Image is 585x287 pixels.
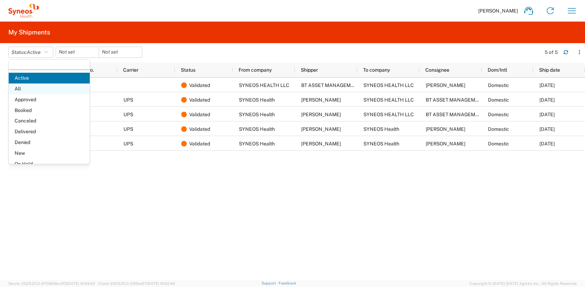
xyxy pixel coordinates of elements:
span: 08/08/2025 [539,97,555,103]
span: Status [181,67,195,73]
span: 08/27/2025 [539,82,555,88]
span: [DATE] 10:43:43 [67,281,95,286]
span: Approved [9,94,90,105]
span: Dom/Intl [488,67,507,73]
input: Not set [99,47,142,57]
span: SYNEOS Health [239,141,275,146]
span: 08/06/2025 [539,112,555,117]
span: Delivered [9,126,90,137]
span: SYNEOS HEALTH LLC [239,82,289,88]
span: Booked [9,105,90,116]
span: SYNEOS HEALTH LLC [363,112,414,117]
span: Validated [189,122,210,136]
span: To company [363,67,390,73]
span: SYNEOS HEALTH LLC [363,82,414,88]
span: Active [27,49,41,55]
span: SYNEOS Health [363,126,399,132]
span: Carl Sumpter [426,141,465,146]
span: BT ASSET MANAGEMENT [301,82,360,88]
span: Domestic [488,97,509,103]
span: Domestic [488,141,509,146]
span: 07/11/2025 [539,141,555,146]
span: UPS [123,141,133,146]
span: Domestic [488,112,509,117]
span: Denied [9,137,90,148]
span: Yemii Teshome [426,82,465,88]
span: Shipper [301,67,318,73]
span: SYNEOS Health [239,126,275,132]
span: BT ASSET MANAGEMENT [426,97,485,103]
span: SYNEOS Health [239,112,275,117]
span: SYNEOS HEALTH LLC [363,97,414,103]
span: SYNEOS Health [239,97,275,103]
span: Validated [189,78,210,93]
span: New [9,148,90,159]
span: Eric Suen [301,112,341,117]
span: Copyright © [DATE]-[DATE] Agistix Inc., All Rights Reserved [470,280,577,287]
span: Server: 2025.20.0-970904bc0f3 [8,281,95,286]
span: Carrier [123,67,138,73]
span: Client: 2025.20.0-035ba07 [98,281,175,286]
span: Carl Sumpter [426,126,465,132]
a: Feedback [279,281,296,285]
span: [PERSON_NAME] [478,8,518,14]
span: UPS [123,126,133,132]
span: Consignee [425,67,449,73]
span: UPS [123,97,133,103]
h2: My Shipments [8,28,50,37]
span: All [9,83,90,94]
span: SYNEOS Health [363,141,399,146]
span: [DATE] 10:52:44 [147,281,175,286]
span: Active [9,73,90,83]
input: Not set [56,47,99,57]
span: Domestic [488,126,509,132]
span: From company [239,67,272,73]
span: Validated [189,93,210,107]
span: 07/25/2025 [539,126,555,132]
span: BT ASSET MANAGEMENT [426,112,485,117]
div: 5 of 5 [545,49,558,55]
span: Validated [189,107,210,122]
span: Validated [189,136,210,151]
span: UPS [123,112,133,117]
span: On Hold [9,159,90,169]
span: Gayathri Subramanian [301,141,341,146]
span: Canceled [9,115,90,126]
button: Status:Active [8,47,53,58]
a: Support [262,281,279,285]
span: Ta'Rhonda Savage [301,126,341,132]
span: Ship date [539,67,560,73]
span: Domestic [488,82,509,88]
span: Mia Johnson [301,97,341,103]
